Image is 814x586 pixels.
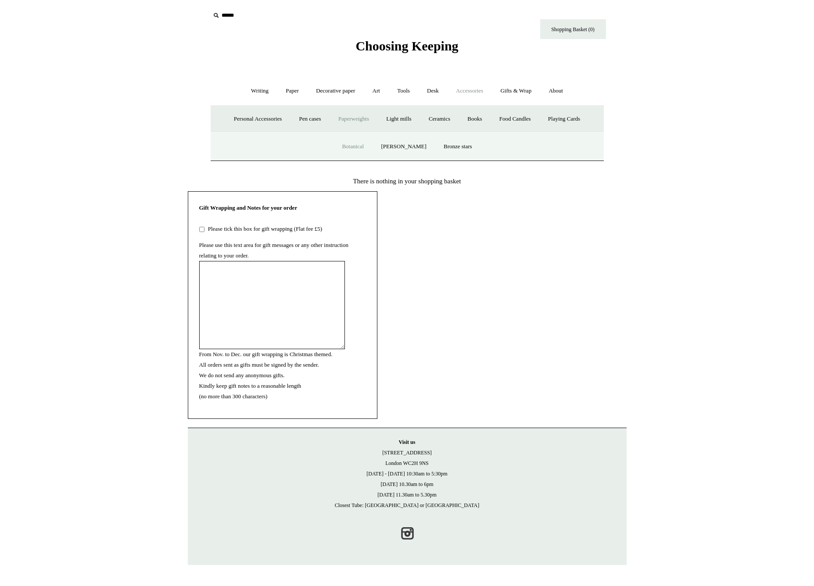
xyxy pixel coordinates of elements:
a: Food Candles [491,107,539,131]
a: Books [459,107,490,131]
a: Writing [243,79,276,103]
a: Botanical [334,135,372,158]
label: Please tick this box for gift wrapping (Flat fee £5) [206,225,322,232]
a: Decorative paper [308,79,363,103]
a: Accessories [448,79,491,103]
a: [PERSON_NAME] [373,135,434,158]
strong: Visit us [399,439,416,445]
a: Light mills [378,107,419,131]
p: There is nothing in your shopping basket [188,176,627,186]
strong: Gift Wrapping and Notes for your order [199,204,298,211]
a: Pen cases [291,107,329,131]
label: Please use this text area for gift messages or any other instruction relating to your order. [199,242,348,259]
span: Choosing Keeping [355,39,458,53]
label: From Nov. to Dec. our gift wrapping is Christmas themed. All orders sent as gifts must be signed ... [199,351,333,400]
a: Paper [278,79,307,103]
a: About [541,79,571,103]
a: Playing Cards [540,107,588,131]
a: Gifts & Wrap [492,79,539,103]
a: Instagram [398,524,417,543]
a: Art [365,79,388,103]
a: Personal Accessories [226,107,290,131]
a: Tools [389,79,418,103]
a: Paperweights [330,107,377,131]
p: [STREET_ADDRESS] London WC2H 9NS [DATE] - [DATE] 10:30am to 5:30pm [DATE] 10.30am to 6pm [DATE] 1... [197,437,618,511]
a: Shopping Basket (0) [540,19,606,39]
a: Desk [419,79,447,103]
a: Choosing Keeping [355,46,458,52]
a: Bronze stars [436,135,480,158]
a: Ceramics [421,107,458,131]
